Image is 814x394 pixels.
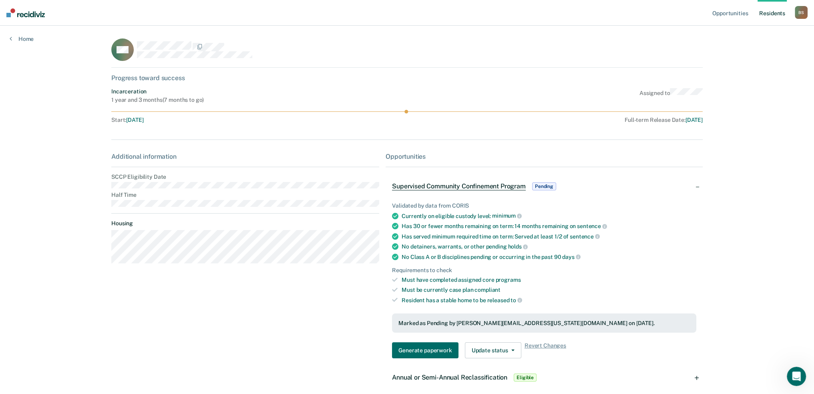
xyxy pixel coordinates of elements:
div: Has served minimum required time on term: Served at least 1/2 of [402,233,696,240]
span: programs [495,277,521,283]
div: 1 year and 3 months ( 7 months to go ) [111,97,204,103]
span: Pending [532,182,556,190]
div: Resident has a stable home to be released [402,297,696,304]
div: Must have completed assigned core [402,277,696,283]
dt: Housing [111,220,379,227]
div: Assigned to [639,88,703,103]
img: Recidiviz [6,8,45,17]
dt: Half Time [111,192,379,198]
div: B S [795,6,808,19]
div: Must be currently case plan [402,287,696,293]
div: Additional information [111,153,379,160]
a: Navigate to form link [392,342,461,358]
div: No detainers, warrants, or other pending [402,243,696,250]
button: Generate paperwork [392,342,458,358]
button: BS [795,6,808,19]
div: Start : [111,117,382,123]
div: Currently on eligible custody level: [402,212,696,220]
span: [DATE] [126,117,143,123]
button: Update status [465,342,521,358]
div: Marked as Pending by [PERSON_NAME][EMAIL_ADDRESS][US_STATE][DOMAIN_NAME] on [DATE]. [398,320,690,327]
iframe: Intercom live chat [787,367,806,386]
span: sentence [577,223,607,229]
span: to [511,297,522,303]
a: Home [10,35,34,42]
span: days [562,254,580,260]
span: Eligible [514,374,537,382]
span: Annual or Semi-Annual Reclassification [392,374,507,381]
span: sentence [570,233,600,240]
div: Requirements to check [392,267,696,274]
span: Revert Changes [525,342,566,358]
div: Validated by data from CORIS [392,202,696,209]
div: Annual or Semi-Annual ReclassificationEligible [386,365,703,390]
span: compliant [474,287,500,293]
span: holds [508,243,527,250]
div: Incarceration [111,88,204,95]
dt: SCCP Eligibility Date [111,174,379,180]
span: minimum [492,212,522,219]
span: Supervised Community Confinement Program [392,182,526,190]
div: No Class A or B disciplines pending or occurring in the past 90 [402,253,696,261]
span: [DATE] [685,117,703,123]
div: Supervised Community Confinement ProgramPending [386,174,703,199]
div: Opportunities [386,153,703,160]
div: Full-term Release Date : [386,117,703,123]
div: Has 30 or fewer months remaining on term: 14 months remaining on [402,222,696,230]
div: Progress toward success [111,74,703,82]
